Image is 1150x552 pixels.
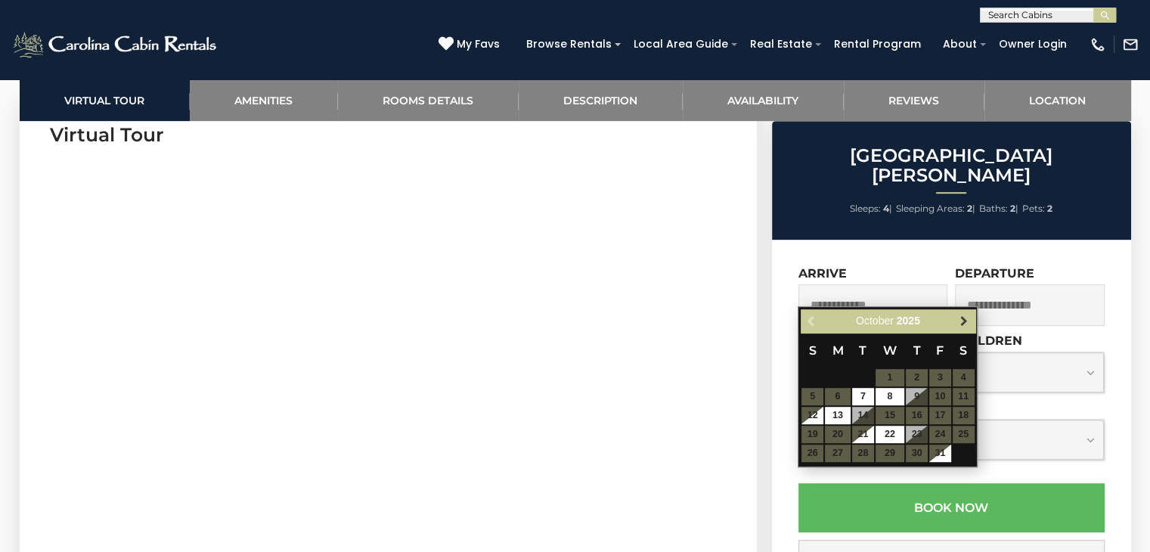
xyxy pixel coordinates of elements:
[955,266,1034,281] label: Departure
[954,312,973,330] a: Next
[776,146,1127,186] h2: [GEOGRAPHIC_DATA][PERSON_NAME]
[742,33,820,56] a: Real Estate
[457,36,500,52] span: My Favs
[897,315,920,327] span: 2025
[859,343,866,358] span: Tuesday
[1010,203,1015,214] strong: 2
[979,203,1008,214] span: Baths:
[896,203,965,214] span: Sleeping Areas:
[852,426,874,443] a: 21
[955,333,1022,348] label: Children
[984,79,1131,121] a: Location
[798,266,847,281] label: Arrive
[826,33,928,56] a: Rental Program
[958,315,970,327] span: Next
[832,343,843,358] span: Monday
[20,79,190,121] a: Virtual Tour
[1090,36,1106,53] img: phone-regular-white.png
[876,426,904,443] a: 22
[856,315,894,327] span: October
[439,36,504,53] a: My Favs
[519,33,619,56] a: Browse Rentals
[850,199,892,219] li: |
[519,79,683,121] a: Description
[991,33,1074,56] a: Owner Login
[844,79,984,121] a: Reviews
[959,343,967,358] span: Saturday
[929,445,951,462] a: 31
[825,407,851,424] a: 13
[852,388,874,405] a: 7
[683,79,844,121] a: Availability
[979,199,1018,219] li: |
[626,33,736,56] a: Local Area Guide
[1122,36,1139,53] img: mail-regular-white.png
[809,343,817,358] span: Sunday
[896,199,975,219] li: |
[967,203,972,214] strong: 2
[1022,203,1045,214] span: Pets:
[190,79,338,121] a: Amenities
[1047,203,1052,214] strong: 2
[801,407,823,424] a: 12
[883,343,897,358] span: Wednesday
[936,343,944,358] span: Friday
[883,203,889,214] strong: 4
[913,343,921,358] span: Thursday
[50,122,727,148] h3: Virtual Tour
[338,79,519,121] a: Rooms Details
[935,33,984,56] a: About
[798,483,1105,532] button: Book Now
[850,203,881,214] span: Sleeps:
[876,388,904,405] a: 8
[11,29,221,60] img: White-1-2.png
